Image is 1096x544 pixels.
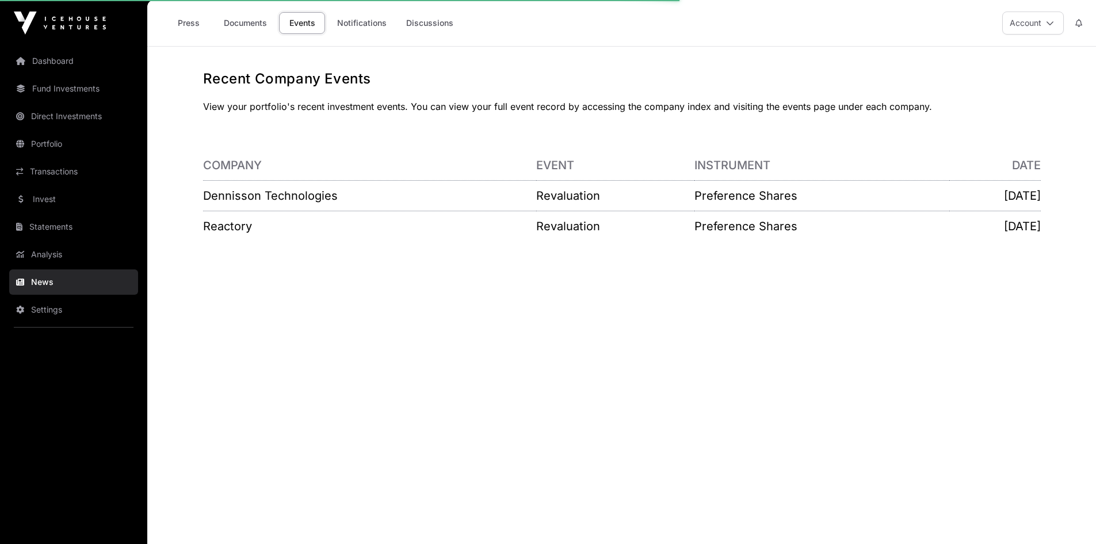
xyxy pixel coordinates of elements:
[166,12,212,34] a: Press
[9,48,138,74] a: Dashboard
[9,76,138,101] a: Fund Investments
[9,131,138,157] a: Portfolio
[536,150,694,181] th: Event
[9,104,138,129] a: Direct Investments
[949,150,1041,181] th: Date
[216,12,274,34] a: Documents
[203,70,1041,88] h1: Recent Company Events
[203,100,1041,113] p: View your portfolio's recent investment events. You can view your full event record by accessing ...
[203,189,338,203] a: Dennisson Technologies
[399,12,461,34] a: Discussions
[330,12,394,34] a: Notifications
[9,187,138,212] a: Invest
[1038,489,1096,544] iframe: Chat Widget
[536,188,694,204] p: Revaluation
[9,242,138,267] a: Analysis
[9,297,138,322] a: Settings
[9,269,138,295] a: News
[9,159,138,184] a: Transactions
[203,219,252,233] a: Reactory
[9,214,138,239] a: Statements
[536,218,694,234] p: Revaluation
[694,218,949,234] p: Preference Shares
[694,150,949,181] th: Instrument
[203,150,536,181] th: Company
[949,188,1041,204] p: [DATE]
[949,218,1041,234] p: [DATE]
[279,12,325,34] a: Events
[1002,12,1064,35] button: Account
[694,188,949,204] p: Preference Shares
[14,12,106,35] img: Icehouse Ventures Logo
